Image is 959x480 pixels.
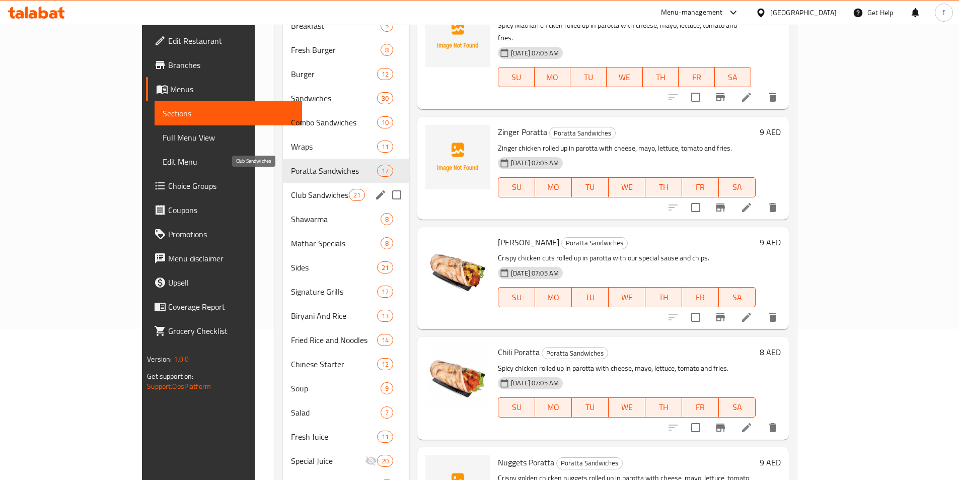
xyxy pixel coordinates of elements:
[425,345,490,409] img: Chili Poratta
[168,252,294,264] span: Menu disclaimer
[146,174,302,198] a: Choice Groups
[685,307,706,328] span: Select to update
[283,159,409,183] div: Poratta Sandwiches17
[377,455,393,467] div: items
[381,44,393,56] div: items
[649,400,678,415] span: TH
[147,370,193,383] span: Get support on:
[542,348,608,359] span: Poratta Sandwiches
[291,431,377,443] span: Fresh Juice
[535,287,572,307] button: MO
[146,53,302,77] a: Branches
[146,319,302,343] a: Grocery Checklist
[498,287,535,307] button: SU
[291,44,381,56] span: Fresh Burger
[381,215,393,224] span: 8
[723,180,752,194] span: SA
[609,287,645,307] button: WE
[723,400,752,415] span: SA
[542,347,608,359] div: Poratta Sandwiches
[719,70,747,85] span: SA
[168,325,294,337] span: Grocery Checklist
[942,7,945,18] span: f
[708,305,732,329] button: Branch-specific-item
[760,455,781,469] h6: 9 AED
[502,290,531,305] span: SU
[381,384,393,393] span: 9
[291,406,381,419] div: Salad
[378,432,393,442] span: 11
[550,127,615,139] span: Poratta Sandwiches
[645,177,682,197] button: TH
[498,345,540,360] span: Chili Poratta
[572,177,609,197] button: TU
[378,142,393,152] span: 11
[373,187,388,202] button: edit
[535,397,572,418] button: MO
[760,235,781,249] h6: 9 AED
[539,70,567,85] span: MO
[283,86,409,110] div: Sandwiches30
[283,449,409,473] div: Special Juice20
[570,67,607,87] button: TU
[349,189,365,201] div: items
[291,237,381,249] span: Mathar Specials
[291,20,381,32] div: Breakfast
[146,29,302,53] a: Edit Restaurant
[649,290,678,305] span: TH
[498,235,559,250] span: [PERSON_NAME]
[741,91,753,103] a: Edit menu item
[561,237,628,249] div: Poratta Sandwiches
[381,21,393,31] span: 5
[291,165,377,177] span: Poratta Sandwiches
[682,177,719,197] button: FR
[291,358,377,370] span: Chinese Starter
[168,228,294,240] span: Promotions
[643,67,679,87] button: TH
[502,180,531,194] span: SU
[377,358,393,370] div: items
[283,134,409,159] div: Wraps11
[378,70,393,79] span: 12
[708,416,732,440] button: Branch-specific-item
[283,352,409,376] div: Chinese Starter12
[607,67,643,87] button: WE
[163,131,294,144] span: Full Menu View
[761,305,785,329] button: delete
[163,107,294,119] span: Sections
[685,417,706,438] span: Select to update
[291,261,377,273] span: Sides
[741,422,753,434] a: Edit menu item
[168,59,294,71] span: Branches
[378,94,393,103] span: 30
[291,68,377,80] span: Burger
[535,177,572,197] button: MO
[507,158,563,168] span: [DATE] 07:05 AM
[291,310,377,322] span: Biryani And Rice
[283,255,409,280] div: Sides21
[291,116,377,128] div: Combo Sandwiches
[291,382,381,394] span: Soup
[283,231,409,255] div: Mathar Specials8
[576,290,605,305] span: TU
[168,180,294,192] span: Choice Groups
[283,207,409,231] div: Shawarma8
[377,92,393,104] div: items
[147,353,172,366] span: Version:
[291,189,349,201] span: Club Sandwiches
[174,353,189,366] span: 1.0.0
[502,70,531,85] span: SU
[291,92,377,104] span: Sandwiches
[609,397,645,418] button: WE
[576,180,605,194] span: TU
[723,290,752,305] span: SA
[146,295,302,319] a: Coverage Report
[378,263,393,272] span: 21
[146,270,302,295] a: Upsell
[679,67,715,87] button: FR
[611,70,639,85] span: WE
[378,311,393,321] span: 13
